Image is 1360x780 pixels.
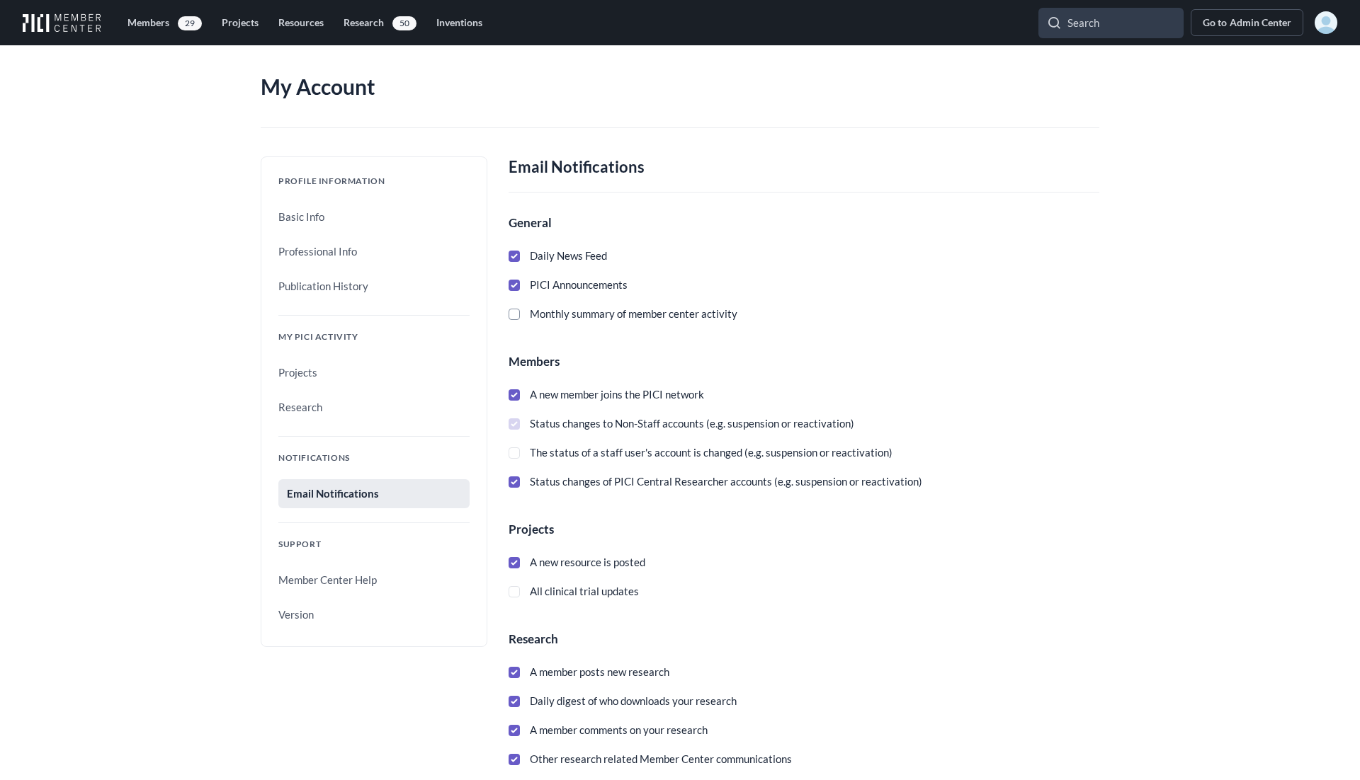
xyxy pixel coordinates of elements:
[278,393,470,422] a: Research
[278,566,470,595] a: Member Center Help
[428,10,491,36] a: Inventions
[1038,8,1184,38] input: Search
[520,750,792,768] span: Other research related Member Center communications
[509,389,520,401] input: A new member joins the PICI network
[509,667,520,678] input: A member posts new research
[278,358,470,387] a: Projects
[509,696,520,707] input: Daily digest of who downloads your research
[278,174,470,188] h3: Profile information
[261,45,1099,128] h1: My Account
[520,415,854,432] span: Status changes to Non-Staff accounts (e.g. suspension or reactivation)
[509,447,520,459] input: The status of a staff user's account is changed (e.g. suspension or reactivation)
[520,276,628,294] span: PICI Announcements
[520,554,645,571] span: A new resource is posted
[509,214,1099,231] h3: General
[520,305,737,323] span: Monthly summary of member center activity
[392,16,416,30] span: 50
[119,10,210,36] a: Members29
[520,692,737,710] span: Daily digest of who downloads your research
[278,537,470,551] h3: Support
[335,10,425,36] a: Research50
[520,721,708,739] span: A member comments on your research
[1230,16,1291,30] span: Admin Center
[509,725,520,736] input: A member comments on your research
[278,272,470,301] a: Publication History
[1203,16,1230,30] span: Go to
[509,630,1099,648] h3: Research
[509,251,520,262] input: Daily News Feed
[520,386,704,403] span: A new member joins the PICI network
[278,479,470,508] a: Email Notifications
[509,418,520,430] input: Status changes to Non-Staff accounts (e.g. suspension or reactivation)
[213,10,267,36] a: Projects
[1191,9,1303,36] a: Go toAdmin Center
[520,583,639,600] span: All clinical trial updates
[509,309,520,320] input: Monthly summary of member center activity
[23,13,101,32] img: Workflow
[509,586,520,597] input: All clinical trial updates
[278,600,470,629] a: Version
[278,330,470,344] h3: My PICI activity
[278,237,470,266] a: Professional Info
[509,520,1099,538] h3: Projects
[178,16,202,30] span: 29
[509,352,1099,370] h3: Members
[520,247,607,265] span: Daily News Feed
[509,476,520,488] input: Status changes of PICI Central Researcher accounts (e.g. suspension or reactivation)
[509,280,520,291] input: PICI Announcements
[520,444,892,461] span: The status of a staff user's account is changed (e.g. suspension or reactivation)
[278,202,470,231] a: Basic Info
[509,754,520,765] input: Other research related Member Center communications
[270,10,332,36] a: Resources
[509,156,1099,193] h2: Email Notifications
[520,473,922,491] span: Status changes of PICI Central Researcher accounts (e.g. suspension or reactivation)
[520,663,669,681] span: A member posts new research
[278,451,470,465] h3: Notifications
[509,557,520,568] input: A new resource is posted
